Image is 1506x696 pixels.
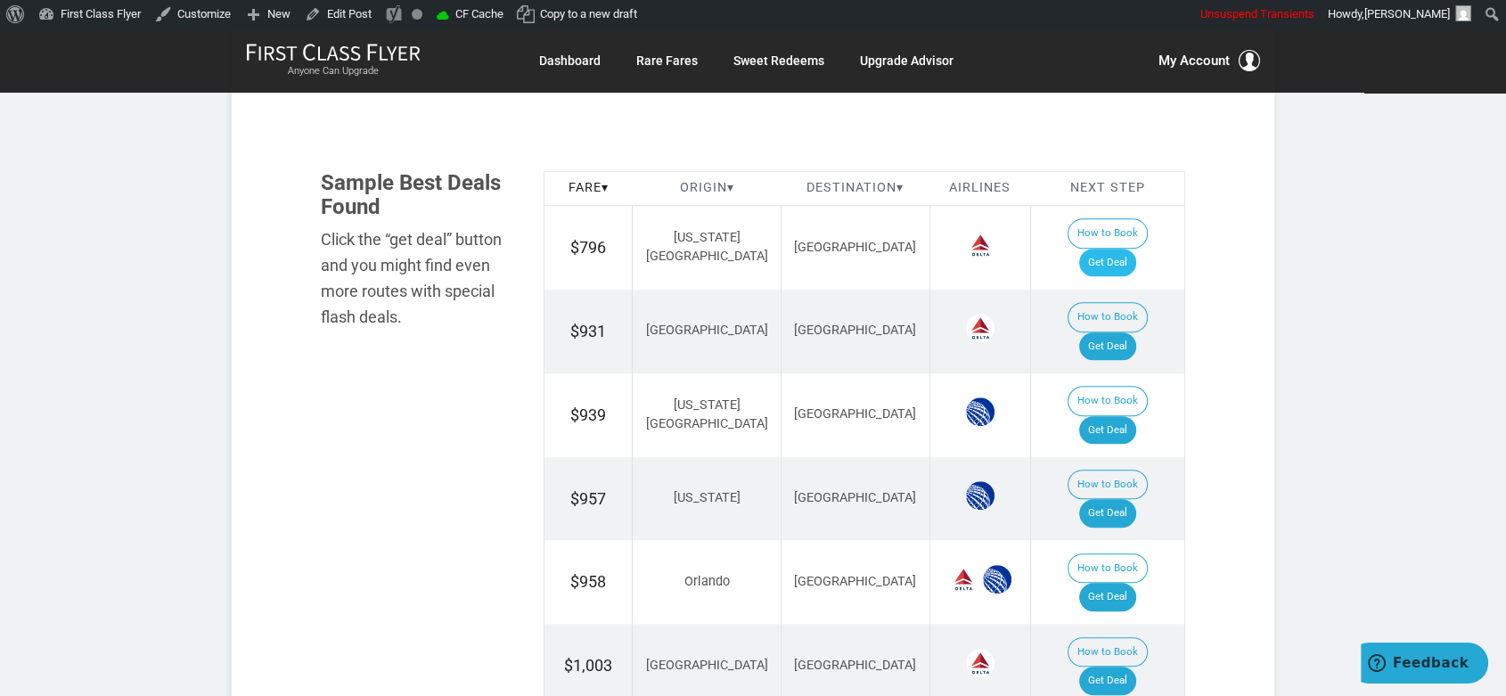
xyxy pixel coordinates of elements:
span: ▾ [896,180,904,195]
a: First Class FlyerAnyone Can Upgrade [246,43,421,78]
a: Get Deal [1079,583,1136,611]
span: [US_STATE][GEOGRAPHIC_DATA] [645,397,767,431]
button: How to Book [1068,218,1148,249]
span: Delta Airlines [949,565,978,594]
small: Anyone Can Upgrade [246,65,421,78]
th: Airlines [929,172,1030,206]
span: [US_STATE][GEOGRAPHIC_DATA] [645,230,767,264]
th: Origin [633,172,782,206]
span: $796 [570,238,606,257]
a: Get Deal [1079,667,1136,695]
span: $939 [570,405,606,424]
a: Dashboard [539,45,601,77]
span: [GEOGRAPHIC_DATA] [645,323,767,338]
th: Destination [781,172,929,206]
span: United [983,565,1011,594]
span: [GEOGRAPHIC_DATA] [794,490,916,505]
span: [GEOGRAPHIC_DATA] [794,406,916,422]
span: $931 [570,322,606,340]
span: My Account [1158,50,1230,71]
button: My Account [1158,50,1260,71]
span: United [966,481,994,510]
span: United [966,397,994,426]
span: ▾ [602,180,609,195]
span: $957 [570,489,606,508]
span: Unsuspend Transients [1200,7,1314,20]
span: [GEOGRAPHIC_DATA] [794,574,916,589]
button: How to Book [1068,470,1148,500]
a: Get Deal [1079,249,1136,277]
a: Upgrade Advisor [860,45,954,77]
a: Get Deal [1079,332,1136,361]
span: [GEOGRAPHIC_DATA] [794,240,916,255]
a: Get Deal [1079,416,1136,445]
button: How to Book [1068,386,1148,416]
span: Delta Airlines [966,314,994,342]
button: How to Book [1068,553,1148,584]
div: Click the “get deal” button and you might find even more routes with special flash deals. [321,227,517,330]
span: ▾ [726,180,733,195]
button: How to Book [1068,302,1148,332]
th: Next Step [1030,172,1184,206]
a: Get Deal [1079,499,1136,528]
span: [GEOGRAPHIC_DATA] [794,658,916,673]
a: Sweet Redeems [733,45,824,77]
span: [PERSON_NAME] [1364,7,1450,20]
span: [GEOGRAPHIC_DATA] [645,658,767,673]
th: Fare [544,172,633,206]
h3: Sample Best Deals Found [321,171,517,218]
span: [GEOGRAPHIC_DATA] [794,323,916,338]
img: First Class Flyer [246,43,421,61]
span: Orlando [683,574,729,589]
iframe: Opens a widget where you can find more information [1361,643,1488,687]
a: Rare Fares [636,45,698,77]
button: How to Book [1068,637,1148,667]
span: $1,003 [564,656,612,675]
span: Delta Airlines [966,649,994,677]
span: $958 [570,572,606,591]
span: Delta Airlines [966,231,994,259]
span: [US_STATE] [673,490,740,505]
